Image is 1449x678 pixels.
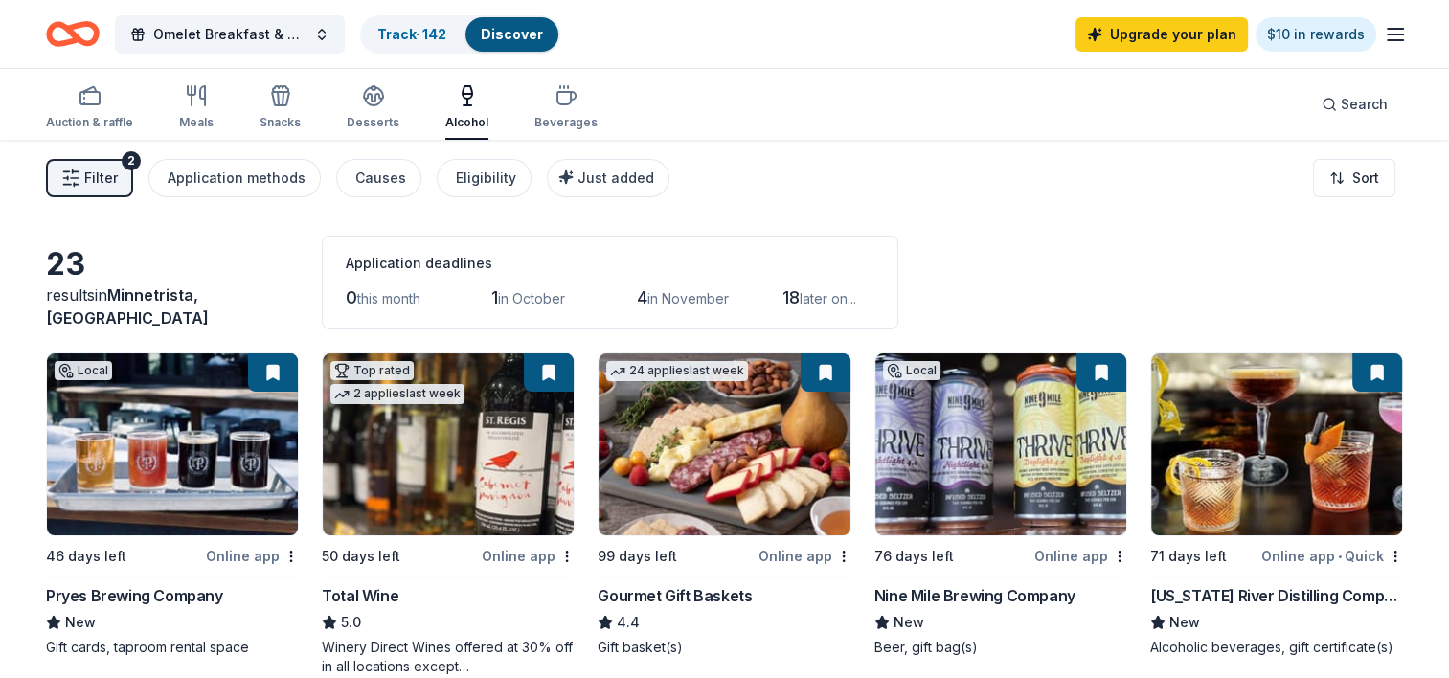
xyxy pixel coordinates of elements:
[598,352,850,657] a: Image for Gourmet Gift Baskets24 applieslast week99 days leftOnline appGourmet Gift Baskets4.4Gif...
[1150,545,1227,568] div: 71 days left
[437,159,532,197] button: Eligibility
[883,361,940,380] div: Local
[498,290,565,306] span: in October
[355,167,406,190] div: Causes
[800,290,856,306] span: later on...
[1313,159,1395,197] button: Sort
[168,167,306,190] div: Application methods
[347,77,399,140] button: Desserts
[46,283,299,329] div: results
[481,26,543,42] a: Discover
[323,353,574,535] img: Image for Total Wine
[534,115,598,130] div: Beverages
[322,545,400,568] div: 50 days left
[377,26,446,42] a: Track· 142
[874,584,1075,607] div: Nine Mile Brewing Company
[46,584,223,607] div: Pryes Brewing Company
[598,638,850,657] div: Gift basket(s)
[46,115,133,130] div: Auction & raffle
[360,15,560,54] button: Track· 142Discover
[598,545,677,568] div: 99 days left
[445,115,488,130] div: Alcohol
[84,167,118,190] span: Filter
[65,611,96,634] span: New
[179,77,214,140] button: Meals
[148,159,321,197] button: Application methods
[322,352,575,676] a: Image for Total WineTop rated2 applieslast week50 days leftOnline appTotal Wine5.0Winery Direct W...
[456,167,516,190] div: Eligibility
[874,638,1127,657] div: Beer, gift bag(s)
[47,353,298,535] img: Image for Pryes Brewing Company
[547,159,669,197] button: Just added
[758,544,851,568] div: Online app
[875,353,1126,535] img: Image for Nine Mile Brewing Company
[491,287,498,307] span: 1
[1306,85,1403,124] button: Search
[647,290,729,306] span: in November
[330,361,414,380] div: Top rated
[346,287,357,307] span: 0
[357,290,420,306] span: this month
[445,77,488,140] button: Alcohol
[617,611,640,634] span: 4.4
[1352,167,1379,190] span: Sort
[341,611,361,634] span: 5.0
[1034,544,1127,568] div: Online app
[1150,584,1403,607] div: [US_STATE] River Distilling Company
[577,169,654,186] span: Just added
[1075,17,1248,52] a: Upgrade your plan
[46,11,100,56] a: Home
[482,544,575,568] div: Online app
[260,77,301,140] button: Snacks
[46,545,126,568] div: 46 days left
[46,245,299,283] div: 23
[1341,93,1388,116] span: Search
[346,252,874,275] div: Application deadlines
[599,353,849,535] img: Image for Gourmet Gift Baskets
[1150,638,1403,657] div: Alcoholic beverages, gift certificate(s)
[46,285,209,328] span: Minnetrista, [GEOGRAPHIC_DATA]
[1150,352,1403,657] a: Image for Mississippi River Distilling Company71 days leftOnline app•Quick[US_STATE] River Distil...
[894,611,924,634] span: New
[1338,549,1342,564] span: •
[347,115,399,130] div: Desserts
[336,159,421,197] button: Causes
[534,77,598,140] button: Beverages
[1169,611,1200,634] span: New
[206,544,299,568] div: Online app
[637,287,647,307] span: 4
[1151,353,1402,535] img: Image for Mississippi River Distilling Company
[260,115,301,130] div: Snacks
[1256,17,1376,52] a: $10 in rewards
[179,115,214,130] div: Meals
[330,384,464,404] div: 2 applies last week
[1261,544,1403,568] div: Online app Quick
[46,285,209,328] span: in
[598,584,752,607] div: Gourmet Gift Baskets
[874,352,1127,657] a: Image for Nine Mile Brewing CompanyLocal76 days leftOnline appNine Mile Brewing CompanyNewBeer, g...
[782,287,800,307] span: 18
[55,361,112,380] div: Local
[322,584,398,607] div: Total Wine
[46,77,133,140] button: Auction & raffle
[46,352,299,657] a: Image for Pryes Brewing CompanyLocal46 days leftOnline appPryes Brewing CompanyNewGift cards, tap...
[122,151,141,170] div: 2
[46,638,299,657] div: Gift cards, taproom rental space
[322,638,575,676] div: Winery Direct Wines offered at 30% off in all locations except [GEOGRAPHIC_DATA], [GEOGRAPHIC_DAT...
[46,159,133,197] button: Filter2
[115,15,345,54] button: Omelet Breakfast & Silent Auction Fundraiser
[153,23,306,46] span: Omelet Breakfast & Silent Auction Fundraiser
[606,361,748,381] div: 24 applies last week
[874,545,954,568] div: 76 days left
